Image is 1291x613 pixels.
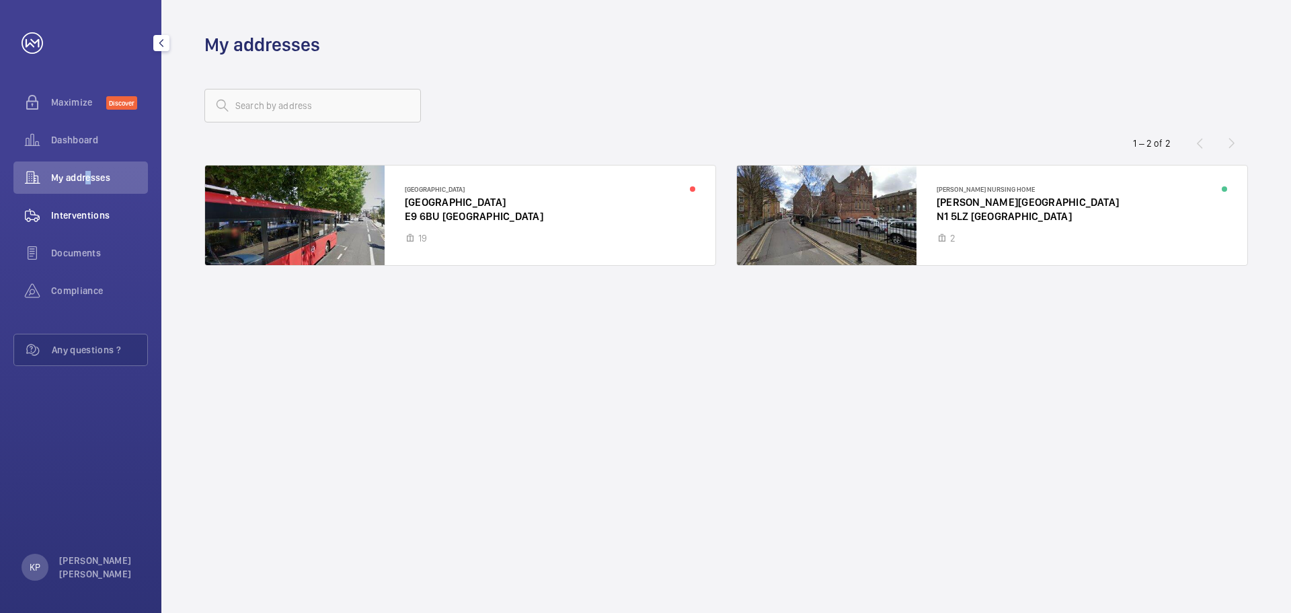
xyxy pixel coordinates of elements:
div: 1 – 2 of 2 [1133,137,1171,150]
input: Search by address [204,89,421,122]
span: Any questions ? [52,343,147,357]
span: Dashboard [51,133,148,147]
span: My addresses [51,171,148,184]
span: Compliance [51,284,148,297]
span: Maximize [51,96,106,109]
h1: My addresses [204,32,320,57]
span: Interventions [51,209,148,222]
p: KP [30,561,40,574]
span: Discover [106,96,137,110]
span: Documents [51,246,148,260]
p: [PERSON_NAME] [PERSON_NAME] [59,554,140,581]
